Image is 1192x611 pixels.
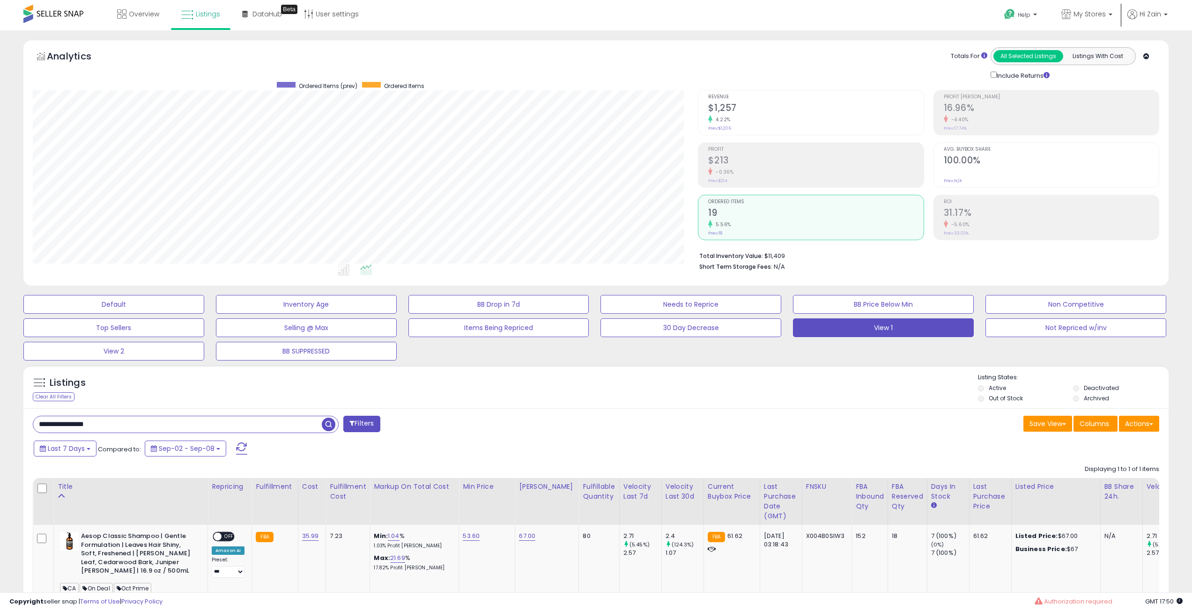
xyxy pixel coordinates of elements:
span: Revenue [708,95,923,100]
small: (5.45%) [629,541,650,548]
a: Help [997,1,1046,30]
button: Needs to Reprice [600,295,781,314]
strong: Copyright [9,597,44,606]
a: Hi Zain [1127,9,1168,30]
small: Days In Stock. [931,501,937,510]
button: Actions [1119,416,1159,432]
button: View 1 [793,318,974,337]
span: Listings [196,9,220,19]
button: Top Sellers [23,318,204,337]
div: Current Buybox Price [708,482,756,501]
button: BB Drop in 7d [408,295,589,314]
div: $67.00 [1015,532,1093,540]
div: Clear All Filters [33,392,74,401]
label: Active [989,384,1006,392]
div: 80 [583,532,612,540]
h2: $1,257 [708,103,923,115]
div: [DATE] 03:18:43 [764,532,795,549]
b: Short Term Storage Fees: [699,263,772,271]
span: Sep-02 - Sep-08 [159,444,215,453]
small: 5.56% [712,221,731,228]
div: 2.4 [666,532,703,540]
button: 30 Day Decrease [600,318,781,337]
div: Markup on Total Cost [374,482,455,492]
small: -0.36% [712,169,733,176]
b: Listed Price: [1015,531,1058,540]
button: Sep-02 - Sep-08 [145,441,226,456]
small: 4.22% [712,116,731,123]
div: Cost [302,482,322,492]
small: -4.40% [948,116,969,123]
span: Profit [708,147,923,152]
h2: 16.96% [944,103,1159,115]
div: 1.07 [666,549,703,557]
div: Totals For [951,52,987,61]
b: Aesop Classic Shampoo | Gentle Formulation | Leaves Hair Shiny, Soft, Freshened | [PERSON_NAME] L... [81,532,195,578]
a: 21.69 [390,553,405,563]
div: $67 [1015,545,1093,553]
div: Preset: [212,557,244,578]
div: Last Purchase Date (GMT) [764,482,798,521]
i: Get Help [1004,8,1015,20]
h5: Analytics [47,50,110,65]
span: 2025-09-16 17:50 GMT [1145,597,1183,606]
button: Save View [1023,416,1072,432]
span: Profit [PERSON_NAME] [944,95,1159,100]
p: 17.82% Profit [PERSON_NAME] [374,565,452,571]
span: OFF [222,533,237,541]
span: Ordered Items (prev) [299,82,357,90]
small: Prev: $1,206 [708,125,731,131]
div: Listed Price [1015,482,1096,492]
small: Prev: $214 [708,178,727,184]
span: Hi Zain [1140,9,1161,19]
div: Amazon AI [212,546,244,555]
div: 7 (100%) [931,532,969,540]
small: Prev: 33.02% [944,230,969,236]
div: Displaying 1 to 1 of 1 items [1085,465,1159,474]
span: 61.62 [727,531,742,540]
div: 2.71 [623,532,661,540]
div: 7.23 [330,532,363,540]
div: Velocity Last 30d [666,482,700,501]
label: Deactivated [1084,384,1119,392]
div: Tooltip anchor [281,5,297,14]
div: 2.57 [1147,549,1185,557]
button: BB SUPPRESSED [216,342,397,361]
button: Not Repriced w/inv [985,318,1166,337]
button: All Selected Listings [993,50,1063,62]
span: CA [60,583,79,594]
div: Days In Stock [931,482,965,501]
span: On Deal [80,583,112,594]
div: 61.62 [973,532,1004,540]
h2: 31.17% [944,207,1159,220]
button: Default [23,295,204,314]
span: Last 7 Days [48,444,85,453]
p: 1.03% Profit [PERSON_NAME] [374,543,452,549]
a: Terms of Use [80,597,120,606]
div: Min Price [463,482,511,492]
button: Items Being Repriced [408,318,589,337]
h2: 100.00% [944,155,1159,168]
div: Include Returns [984,70,1061,81]
div: Velocity [1147,482,1181,492]
div: 2.57 [623,549,661,557]
b: Total Inventory Value: [699,252,763,260]
div: Velocity Last 7d [623,482,658,501]
div: BB Share 24h. [1104,482,1139,501]
span: Help [1018,11,1030,19]
div: Fulfillment Cost [330,482,366,501]
div: 7 (100%) [931,549,969,557]
label: Archived [1084,394,1109,402]
small: (0%) [931,541,944,548]
div: 152 [856,532,881,540]
label: Out of Stock [989,394,1023,402]
small: Prev: 17.74% [944,125,967,131]
div: 18 [892,532,920,540]
span: ROI [944,199,1159,205]
small: FBA [256,532,273,542]
span: DataHub [252,9,282,19]
button: Filters [343,416,380,432]
button: Selling @ Max [216,318,397,337]
div: Fulfillable Quantity [583,482,615,501]
button: Columns [1074,416,1118,432]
